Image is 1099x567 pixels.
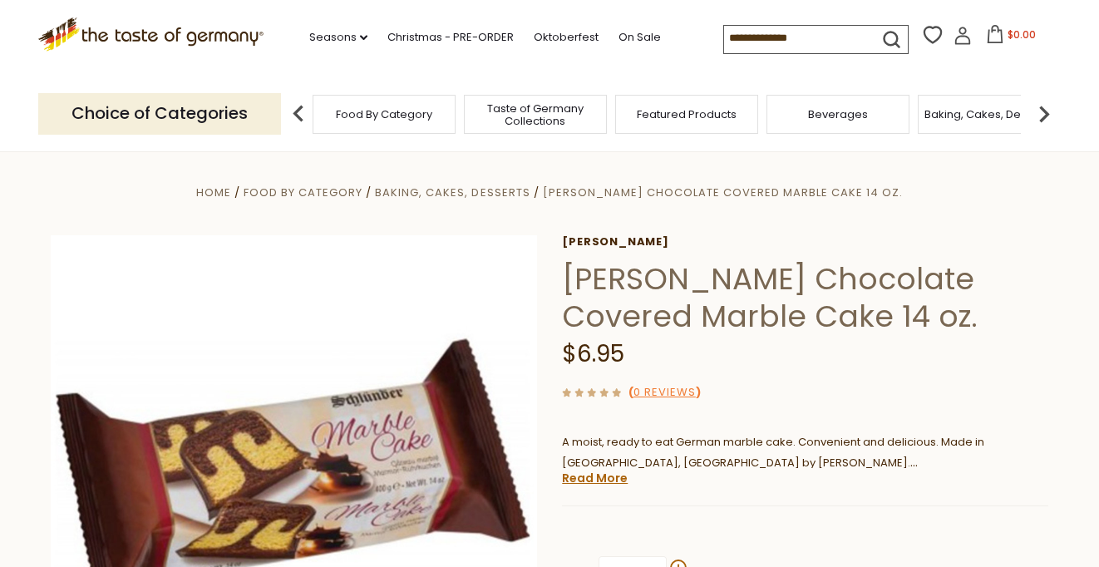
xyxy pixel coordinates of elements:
[282,97,315,131] img: previous arrow
[562,260,1048,335] h1: [PERSON_NAME] Chocolate Covered Marble Cake 14 oz.
[633,384,696,402] a: 0 Reviews
[336,108,432,121] a: Food By Category
[38,93,281,134] p: Choice of Categories
[534,28,599,47] a: Oktoberfest
[924,108,1053,121] a: Baking, Cakes, Desserts
[543,185,903,200] a: [PERSON_NAME] Chocolate Covered Marble Cake 14 oz.
[375,185,530,200] a: Baking, Cakes, Desserts
[562,235,1048,249] a: [PERSON_NAME]
[562,434,984,471] span: A moist, ready to eat German marble cake. Convenient and delicious. Made in [GEOGRAPHIC_DATA], [G...
[808,108,868,121] a: Beverages
[628,384,701,400] span: ( )
[387,28,514,47] a: Christmas - PRE-ORDER
[975,25,1046,50] button: $0.00
[562,470,628,486] a: Read More
[1008,27,1036,42] span: $0.00
[196,185,231,200] a: Home
[469,102,602,127] a: Taste of Germany Collections
[1028,97,1061,131] img: next arrow
[618,28,661,47] a: On Sale
[562,338,624,370] span: $6.95
[309,28,367,47] a: Seasons
[637,108,737,121] a: Featured Products
[244,185,362,200] a: Food By Category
